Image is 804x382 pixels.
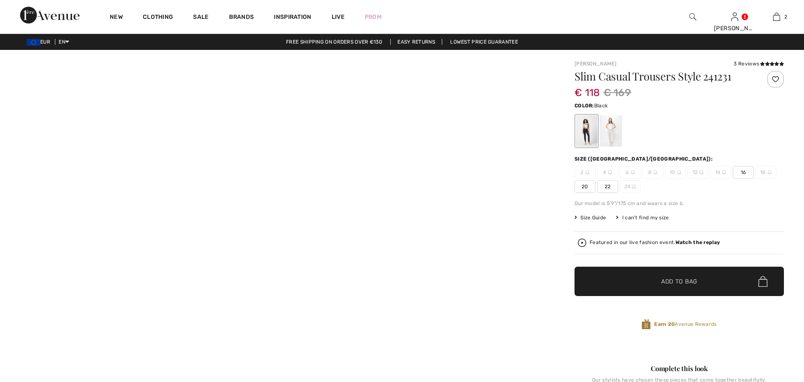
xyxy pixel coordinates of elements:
img: Watch the replay [578,239,586,247]
img: ring-m.svg [653,170,657,174]
span: 8 [642,166,663,179]
div: Moonstone [600,115,622,147]
img: ring-m.svg [768,170,772,174]
div: Black [576,115,598,147]
h1: Slim Casual Trousers Style 241231 [575,71,749,82]
img: My Info [731,12,738,22]
a: Free shipping on orders over €130 [279,39,389,45]
span: EUR [27,39,54,45]
span: 10 [665,166,686,179]
span: Avenue Rewards [654,320,716,328]
span: 14 [710,166,731,179]
button: Add to Bag [575,267,784,296]
a: New [110,13,123,22]
img: ring-m.svg [631,170,635,174]
a: 2 [756,12,797,22]
img: Euro [27,39,40,46]
img: Avenue Rewards [642,319,651,330]
span: 20 [575,180,595,193]
span: 18 [755,166,776,179]
span: Black [594,103,608,109]
img: Bag.svg [758,276,768,287]
strong: Earn 20 [654,321,675,327]
img: ring-m.svg [699,170,703,174]
span: 2 [575,166,595,179]
div: I can't find my size [616,214,669,221]
div: Complete this look [575,364,784,374]
span: € 169 [603,85,631,100]
div: Size ([GEOGRAPHIC_DATA]/[GEOGRAPHIC_DATA]): [575,155,714,163]
span: 12 [688,166,709,179]
span: 24 [620,180,641,193]
img: search the website [689,12,696,22]
a: [PERSON_NAME] [575,61,616,67]
a: Lowest Price Guarantee [443,39,525,45]
img: My Bag [773,12,780,22]
span: € 118 [575,78,600,99]
a: Prom [365,13,381,21]
a: Sale [193,13,209,22]
div: Our model is 5'9"/175 cm and wears a size 6. [575,200,784,207]
img: ring-m.svg [722,170,726,174]
span: Add to Bag [661,277,697,286]
span: Color: [575,103,594,109]
div: 3 Reviews [734,60,784,68]
a: Brands [229,13,254,22]
img: ring-m.svg [632,185,636,189]
strong: Watch the replay [675,239,720,245]
img: 1ère Avenue [20,7,80,23]
a: Easy Returns [390,39,442,45]
img: ring-m.svg [585,170,590,174]
a: Clothing [143,13,173,22]
span: 22 [597,180,618,193]
span: Inspiration [274,13,311,22]
span: 6 [620,166,641,179]
span: Size Guide [575,214,606,221]
span: 2 [784,13,787,21]
span: 16 [733,166,754,179]
a: Live [332,13,345,21]
div: Featured in our live fashion event. [590,240,720,245]
div: [PERSON_NAME] [714,24,755,33]
img: ring-m.svg [608,170,612,174]
a: Sign In [731,13,738,21]
span: EN [59,39,69,45]
img: ring-m.svg [677,170,681,174]
span: 4 [597,166,618,179]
